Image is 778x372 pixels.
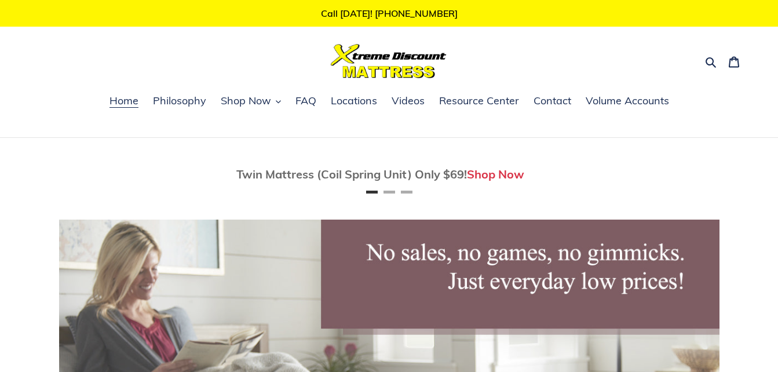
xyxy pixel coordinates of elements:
span: Contact [534,94,571,108]
a: Volume Accounts [580,93,675,110]
button: Page 2 [383,191,395,194]
span: Resource Center [439,94,519,108]
a: Resource Center [433,93,525,110]
a: Shop Now [467,167,524,181]
a: Videos [386,93,430,110]
button: Page 1 [366,191,378,194]
span: Volume Accounts [586,94,669,108]
a: Locations [325,93,383,110]
span: Locations [331,94,377,108]
span: Home [109,94,138,108]
span: FAQ [295,94,316,108]
a: Philosophy [147,93,212,110]
button: Shop Now [215,93,287,110]
span: Philosophy [153,94,206,108]
a: Contact [528,93,577,110]
span: Shop Now [221,94,271,108]
span: Videos [392,94,425,108]
a: FAQ [290,93,322,110]
button: Page 3 [401,191,412,194]
a: Home [104,93,144,110]
img: Xtreme Discount Mattress [331,44,447,78]
span: Twin Mattress (Coil Spring Unit) Only $69! [236,167,467,181]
